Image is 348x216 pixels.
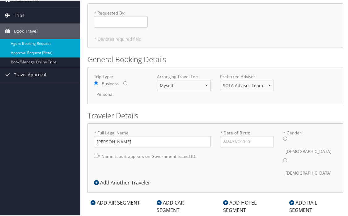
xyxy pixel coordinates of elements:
[14,66,46,82] span: Travel Approval
[286,198,344,213] div: ADD RAIL SEGMENT
[283,158,287,162] input: * Gender:[DEMOGRAPHIC_DATA][DEMOGRAPHIC_DATA]
[94,73,148,79] label: Trip Type:
[14,23,38,38] span: Book Travel
[94,135,211,147] input: * Full Legal Name
[14,7,24,23] span: Trips
[220,135,274,147] input: * Date of Birth:
[102,80,118,86] label: Business
[220,198,277,213] div: ADD HOTEL SEGMENT
[94,9,148,27] label: * Requested By :
[94,129,211,147] label: * Full Legal Name
[94,15,148,27] input: * Requested By:
[87,53,343,64] h2: General Booking Details
[286,145,331,157] label: [DEMOGRAPHIC_DATA]
[87,198,143,206] div: ADD AIR SEGMENT
[154,198,211,213] div: ADD CAR SEGMENT
[157,73,211,79] label: Arranging Travel For:
[96,91,113,97] label: Personal
[94,178,153,186] div: Add Another Traveler
[87,110,343,120] h2: Traveler Details
[286,167,331,178] label: [DEMOGRAPHIC_DATA]
[94,36,337,41] h5: * Denotes required field
[220,129,274,147] label: * Date of Birth:
[283,136,287,140] input: * Gender:[DEMOGRAPHIC_DATA][DEMOGRAPHIC_DATA]
[94,150,197,161] label: * Name is as it appears on Government issued ID.
[283,129,337,178] label: * Gender:
[94,153,98,157] input: * Name is as it appears on Government issued ID.
[220,73,274,79] label: Preferred Advisor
